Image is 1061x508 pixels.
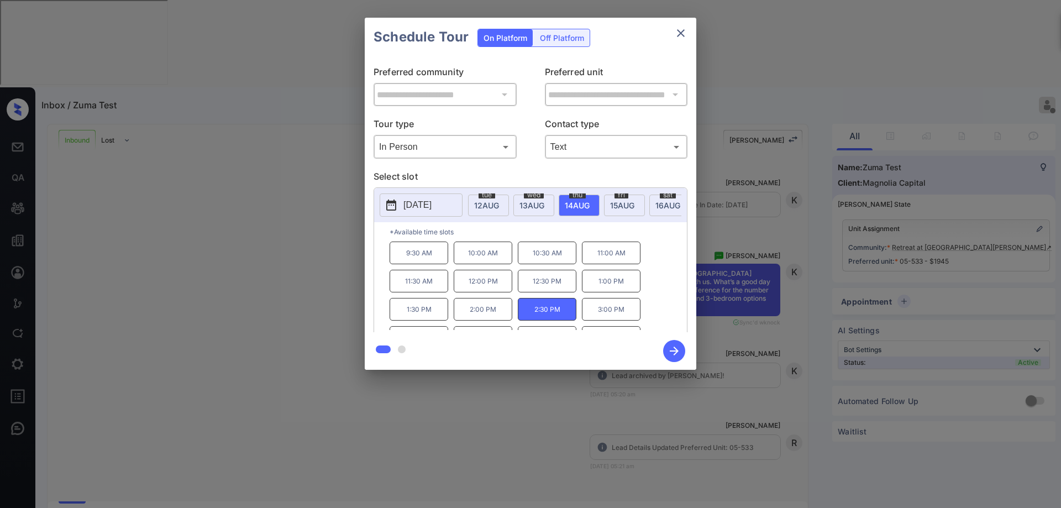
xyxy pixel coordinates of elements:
[610,201,634,210] span: 15 AUG
[478,29,533,46] div: On Platform
[660,192,676,198] span: sat
[365,18,477,56] h2: Schedule Tour
[614,192,628,198] span: fri
[374,117,517,135] p: Tour type
[454,270,512,292] p: 12:00 PM
[454,242,512,264] p: 10:00 AM
[518,326,576,349] p: 4:30 PM
[390,326,448,349] p: 3:30 PM
[513,195,554,216] div: date-select
[518,270,576,292] p: 12:30 PM
[468,195,509,216] div: date-select
[390,242,448,264] p: 9:30 AM
[569,192,586,198] span: thu
[582,326,640,349] p: 5:00 PM
[656,337,692,365] button: btn-next
[548,138,685,156] div: Text
[604,195,645,216] div: date-select
[518,298,576,321] p: 2:30 PM
[649,195,690,216] div: date-select
[474,201,499,210] span: 12 AUG
[670,22,692,44] button: close
[655,201,680,210] span: 16 AUG
[545,65,688,83] p: Preferred unit
[582,298,640,321] p: 3:00 PM
[518,242,576,264] p: 10:30 AM
[565,201,590,210] span: 14 AUG
[374,170,687,187] p: Select slot
[545,117,688,135] p: Contact type
[390,222,687,242] p: *Available time slots
[479,192,495,198] span: tue
[380,193,463,217] button: [DATE]
[524,192,544,198] span: wed
[519,201,544,210] span: 13 AUG
[454,326,512,349] p: 4:00 PM
[390,270,448,292] p: 11:30 AM
[582,270,640,292] p: 1:00 PM
[374,65,517,83] p: Preferred community
[376,138,514,156] div: In Person
[534,29,590,46] div: Off Platform
[582,242,640,264] p: 11:00 AM
[454,298,512,321] p: 2:00 PM
[403,198,432,212] p: [DATE]
[559,195,600,216] div: date-select
[390,298,448,321] p: 1:30 PM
